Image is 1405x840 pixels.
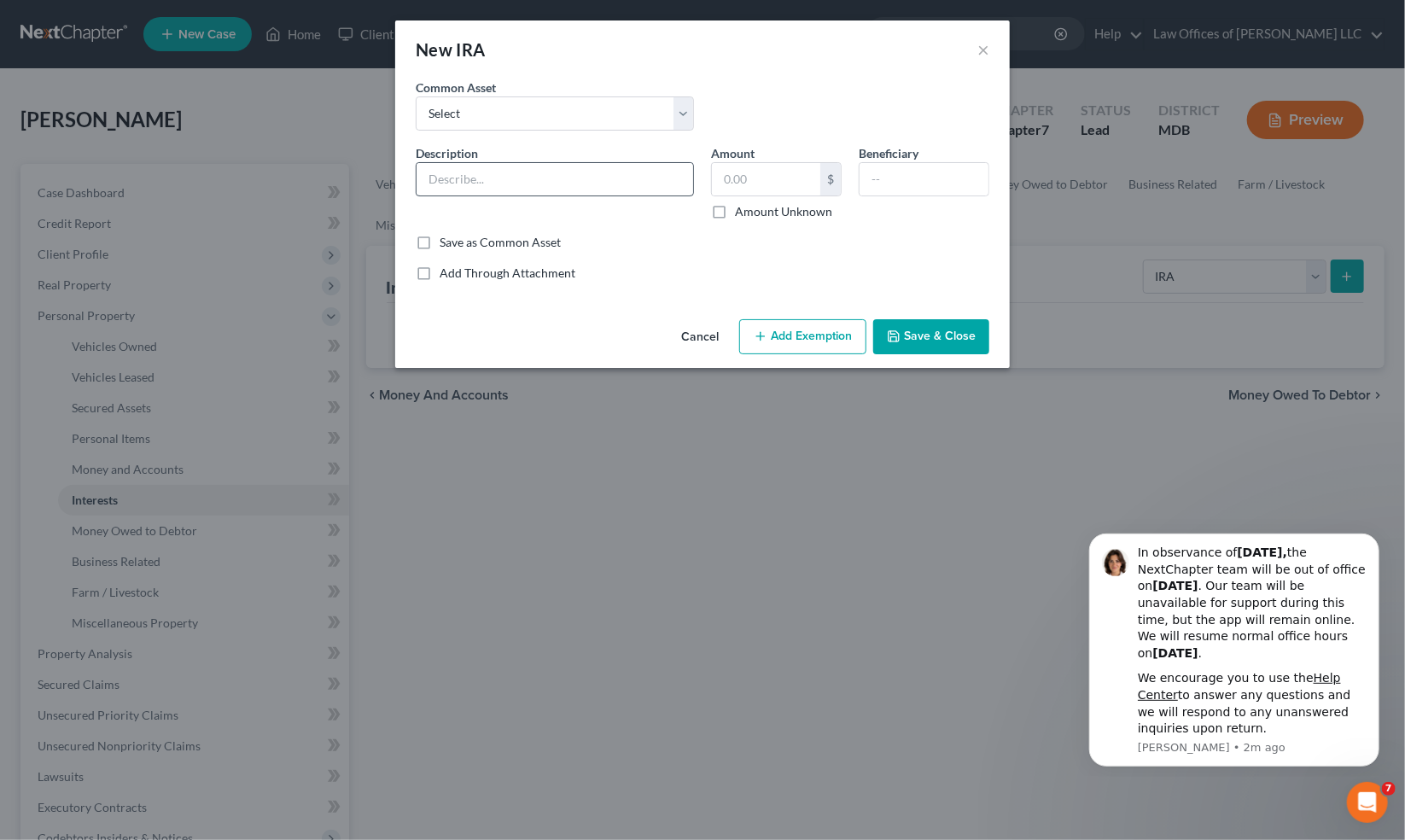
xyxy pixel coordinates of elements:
[739,319,866,355] button: Add Exemption
[417,163,693,195] input: Describe...
[1064,519,1405,777] iframe: Intercom notifications message
[977,39,989,60] button: ×
[668,321,732,355] button: Cancel
[735,203,832,220] label: Amount Unknown
[873,319,989,355] button: Save & Close
[712,163,820,195] input: 0.00
[440,234,561,251] label: Save as Common Asset
[820,163,841,195] div: $
[416,79,496,96] label: Common Asset
[416,38,486,61] div: New IRA
[1382,782,1396,796] span: 7
[859,144,918,162] label: Beneficiary
[416,146,478,160] span: Description
[1347,782,1388,823] iframe: Intercom live chat
[860,163,988,195] input: --
[440,265,575,282] label: Add Through Attachment
[711,144,755,162] label: Amount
